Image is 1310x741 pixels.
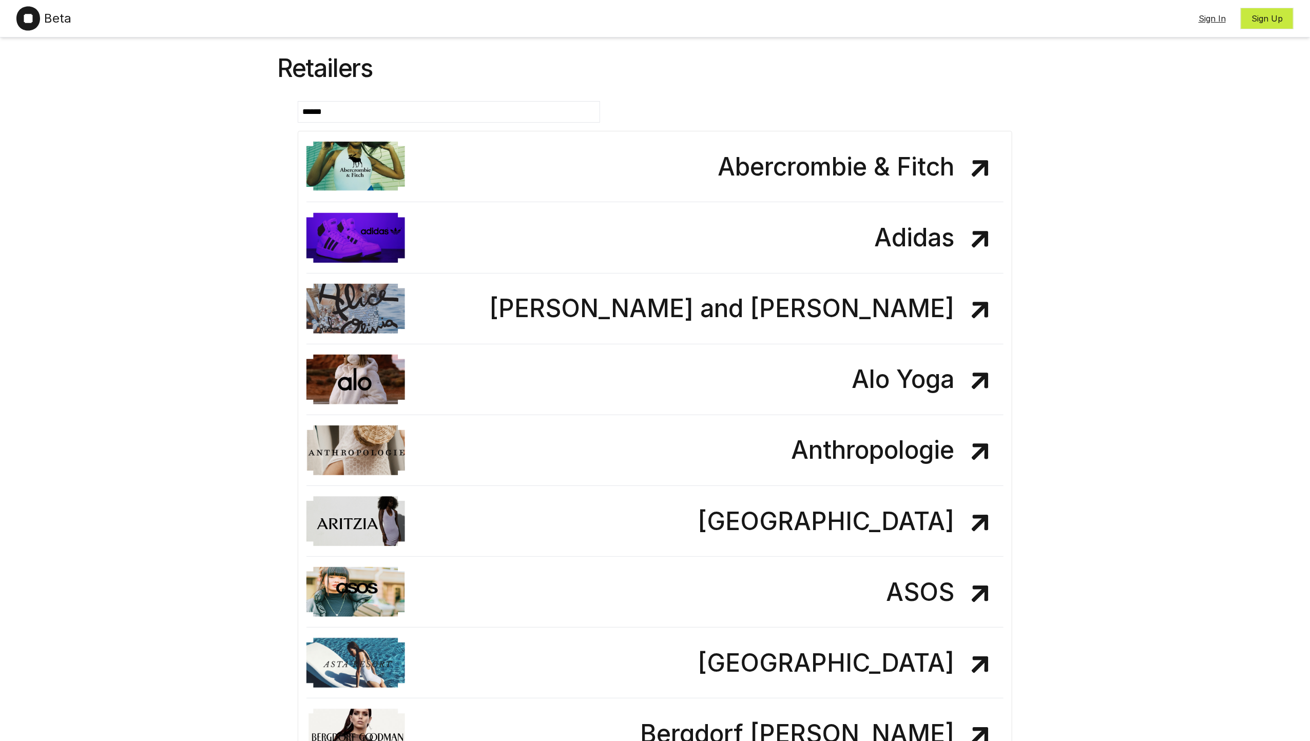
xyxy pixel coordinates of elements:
a: ASOS [306,565,1004,619]
img: Alo Yoga [306,355,405,404]
button: Sign Up [1241,8,1294,29]
h2: Adidas [874,225,1004,250]
h2: [GEOGRAPHIC_DATA] [698,509,1004,534]
div: Retailers [277,44,1033,93]
a: [PERSON_NAME] and [PERSON_NAME] [306,282,1004,336]
h2: ASOS [886,580,1004,604]
h2: Alo Yoga [852,367,1004,392]
button: Sign In [1188,8,1237,29]
img: Adidas [306,212,405,263]
a: Anthropologie [306,423,1004,477]
h2: [PERSON_NAME] and [PERSON_NAME] [489,296,1004,321]
img: ASOS [306,567,405,617]
img: Alice and Olivia [306,284,405,334]
a: Adidas [306,210,1004,265]
a: Abercrombie & Fitch [306,140,1004,193]
a: [GEOGRAPHIC_DATA] [306,636,1004,690]
img: Anthropologie [306,425,405,475]
a: Alo Yoga [306,353,1004,406]
h2: Anthropologie [791,438,1004,462]
img: Asta Resort [306,638,405,688]
img: Abercrombie & Fitch [306,142,405,191]
span: Beta [44,10,71,27]
h2: Abercrombie & Fitch [718,154,1004,179]
a: [GEOGRAPHIC_DATA] [306,494,1004,548]
img: Aritzia [306,496,405,546]
h2: [GEOGRAPHIC_DATA] [698,651,1004,675]
img: Outset Logo [16,6,40,31]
